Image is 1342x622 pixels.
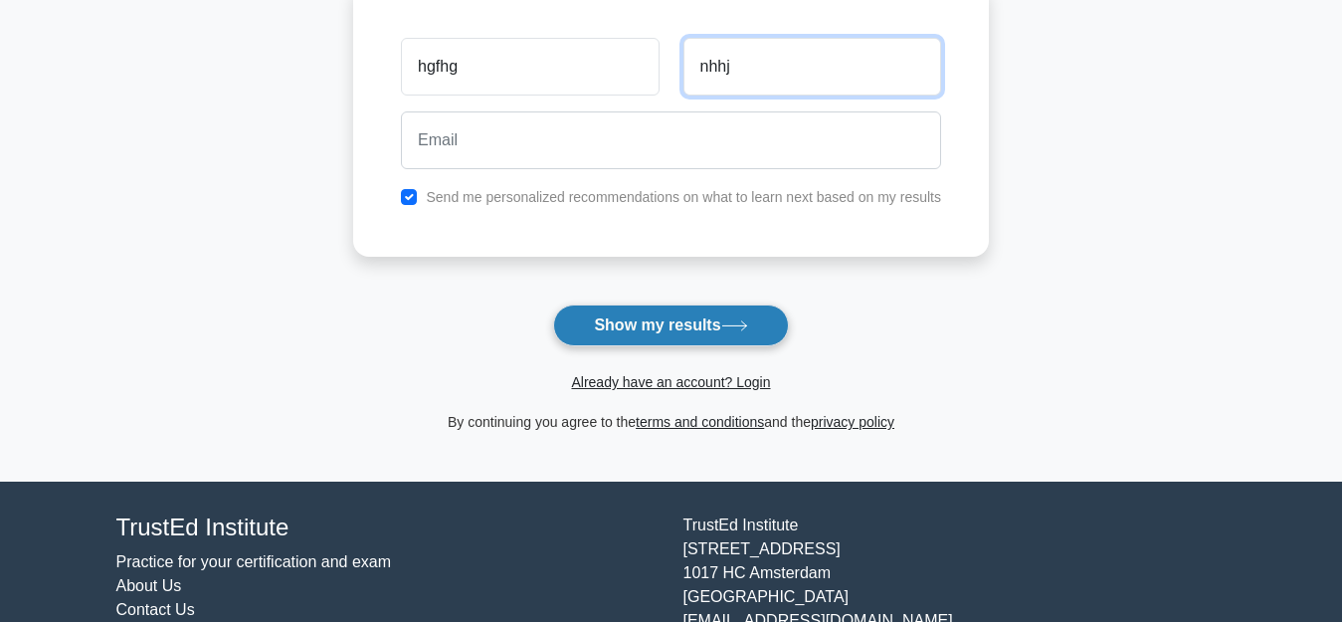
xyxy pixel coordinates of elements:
input: First name [401,38,659,96]
a: About Us [116,577,182,594]
button: Show my results [553,305,788,346]
input: Last name [683,38,941,96]
label: Send me personalized recommendations on what to learn next based on my results [426,189,941,205]
h4: TrustEd Institute [116,514,660,542]
a: terms and conditions [636,414,764,430]
a: Already have an account? Login [571,374,770,390]
div: By continuing you agree to the and the [341,410,1001,434]
a: Practice for your certification and exam [116,553,392,570]
a: privacy policy [811,414,894,430]
a: Contact Us [116,601,195,618]
input: Email [401,111,941,169]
